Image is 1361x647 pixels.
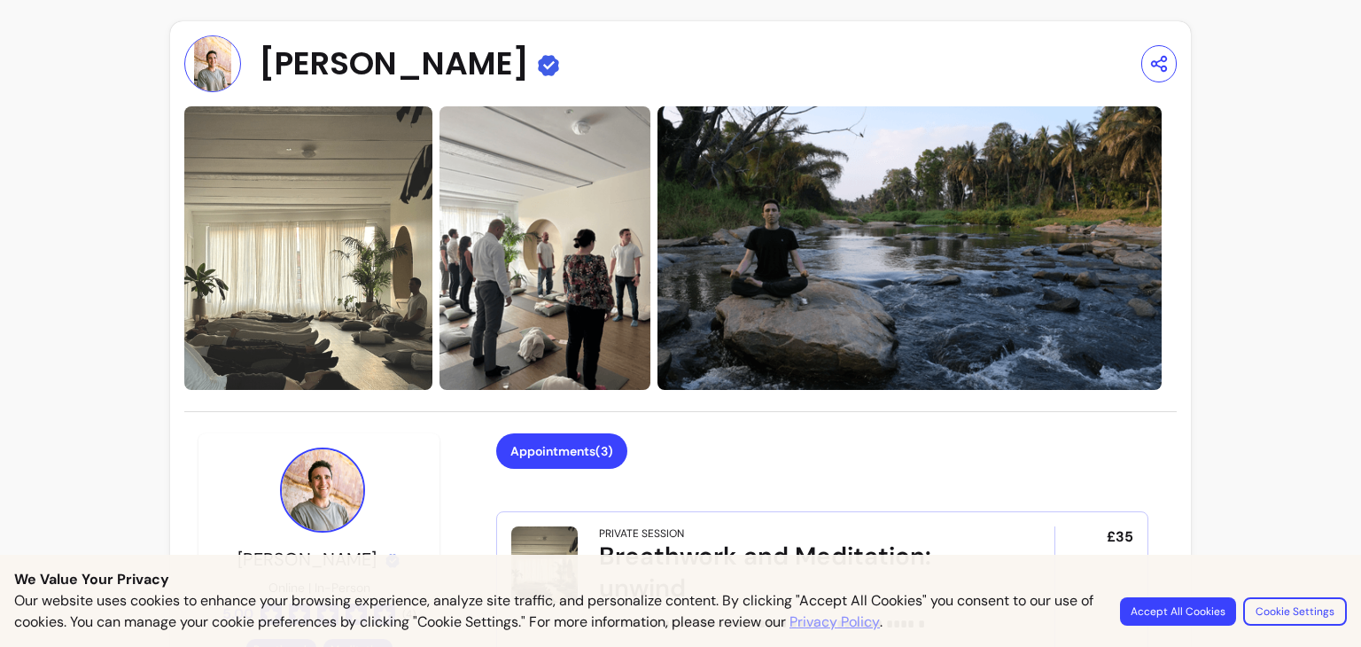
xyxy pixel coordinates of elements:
button: Cookie Settings [1243,597,1347,626]
div: Private Session [599,526,684,541]
img: https://d22cr2pskkweo8.cloudfront.net/9e9590e9-3acf-42fd-b228-3637b6575cdf [439,106,650,390]
img: https://d22cr2pskkweo8.cloudfront.net/4665a73d-ad84-4801-aa05-e2d80c4de309 [657,106,1162,390]
button: Accept All Cookies [1120,597,1236,626]
img: Breathwork and Meditation: unwind [511,526,578,603]
a: Privacy Policy [789,612,880,633]
button: Appointments(3) [496,433,627,469]
div: Breathwork and Meditation: unwind [599,541,1005,604]
img: Provider image [280,448,365,533]
img: Provider image [184,35,241,92]
span: [PERSON_NAME] [237,548,377,571]
span: [PERSON_NAME] [259,46,529,82]
img: https://d22cr2pskkweo8.cloudfront.net/0b053eee-ccae-4bf1-bcb6-a9b2c1c2e6b7 [184,106,432,390]
p: Our website uses cookies to enhance your browsing experience, analyze site traffic, and personali... [14,590,1099,633]
p: We Value Your Privacy [14,569,1347,590]
span: £35 [1107,526,1133,548]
